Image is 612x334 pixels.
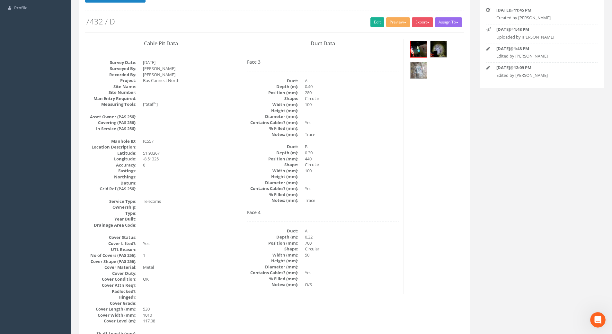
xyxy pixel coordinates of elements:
dt: Diameter (mm): [247,180,298,186]
dd: 0.32 [305,234,399,240]
dt: Width (mm): [247,102,298,108]
dt: Cover Material: [85,264,137,270]
p: Uploaded by [PERSON_NAME] [496,34,588,40]
p: @ [496,7,588,13]
dt: Man Entry Required: [85,95,137,102]
div: We'll be back online in 30 minutes [13,88,107,95]
strong: 1:48 PM [514,26,529,32]
dt: Duct: [247,144,298,150]
p: @ [496,26,588,32]
p: Hi [PERSON_NAME] [13,46,116,57]
div: Send us a messageWe'll be back online in 30 minutes [6,76,122,100]
span: Search for help [13,145,52,152]
dt: Cover Condition: [85,276,137,282]
dt: Duct: [247,78,298,84]
dd: Circular [305,162,399,168]
dd: A [305,78,399,84]
dt: Cover Width (mm): [85,312,137,318]
button: Messages [43,201,85,226]
dt: Cover Length (mm): [85,306,137,312]
dd: Circular [305,95,399,102]
dd: 530 [143,306,237,312]
dd: Bus Connect North [143,77,237,84]
dt: Grid Ref (PAS 256): [85,186,137,192]
dt: Cover Level (m): [85,318,137,324]
span: Help [102,217,112,221]
dd: Yes [305,270,399,276]
dd: 1010 [143,312,237,318]
dd: 0.30 [305,150,399,156]
dd: Metal [143,264,237,270]
dt: Position (mm): [247,90,298,96]
div: Deleting Data [13,160,108,167]
p: @ [496,65,588,71]
dd: 6 [143,162,237,168]
dt: Notes: (mm): [247,282,298,288]
strong: [DATE] [496,65,510,70]
span: Profile [14,5,27,11]
div: Would it be easier to talk face to face? [13,109,115,115]
dd: Yes [305,185,399,192]
dd: -8.51325 [143,156,237,162]
dt: Width (mm): [247,168,298,174]
p: How can we help? [13,57,116,68]
dd: B [305,144,399,150]
p: Edited by [PERSON_NAME] [496,53,588,59]
dt: Hinged?: [85,294,137,300]
dt: Padlocked?: [85,288,137,294]
dd: 100 [305,168,399,174]
div: Deleting Data [9,157,119,169]
button: Preview [386,17,410,27]
p: Edited by [PERSON_NAME] [496,72,588,78]
a: Edit [370,17,384,27]
dd: Circular [305,246,399,252]
dt: Cover Duty: [85,270,137,276]
dd: Telecoms [143,198,237,204]
dd: 280 [305,90,399,96]
dt: Covering (PAS 256): [85,120,137,126]
dt: Year Built: [85,216,137,222]
strong: 12:09 PM [514,65,531,70]
div: Send us a message [13,81,107,88]
dd: [DATE] [143,59,237,66]
h2: 7432 / D [85,17,464,26]
dd: 0.40 [305,84,399,90]
img: 326f8488-8a5c-fcb2-c88c-7058683e4c8a_86a7ea69-28b9-87b3-1a67-8876fd460f6f_thumb.jpg [430,41,447,57]
dd: 51.90367 [143,150,237,156]
dt: Cover Attn Req?: [85,282,137,288]
dd: [PERSON_NAME] [143,66,237,72]
dt: Type: [85,210,137,216]
dd: 100 [305,102,399,108]
dt: Height (mm): [247,108,298,114]
dt: Surveyed By: [85,66,137,72]
div: Creating Data Records [13,184,108,190]
dt: Shape: [247,95,298,102]
dt: No of Covers (PAS 256): [85,252,137,258]
button: Set up a call [13,118,115,131]
dt: Site Name: [85,84,137,90]
dd: 50 [305,252,399,258]
strong: 11:45 PM [514,7,531,13]
div: Creating Data Records [9,181,119,193]
dt: Shape: [247,246,298,252]
strong: [DATE] [496,7,510,13]
dt: Diameter (mm): [247,264,298,270]
dt: In Service (PAS 256): [85,126,137,132]
dt: Duct: [247,228,298,234]
button: Assign To [435,17,462,27]
dt: Position (mm): [247,240,298,246]
dt: Site Number: [85,89,137,95]
dd: O/S [305,282,399,288]
button: Search for help [9,142,119,155]
img: 326f8488-8a5c-fcb2-c88c-7058683e4c8a_6860817a-d144-f74a-6c6e-05979fefaad9_thumb.jpg [411,41,427,57]
button: Help [86,201,129,226]
dt: Shape: [247,162,298,168]
dd: OK [143,276,237,282]
iframe: Intercom live chat [590,312,606,328]
dt: Depth (m): [247,84,298,90]
dt: Manhole ID: [85,138,137,144]
div: Location Sketch [9,169,119,181]
dt: Drainage Area Code: [85,222,137,228]
dt: Depth (m): [247,150,298,156]
img: 326f8488-8a5c-fcb2-c88c-7058683e4c8a_79b1eefa-3776-b42a-b6ab-46b2a06be6ad_thumb.jpg [411,62,427,78]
